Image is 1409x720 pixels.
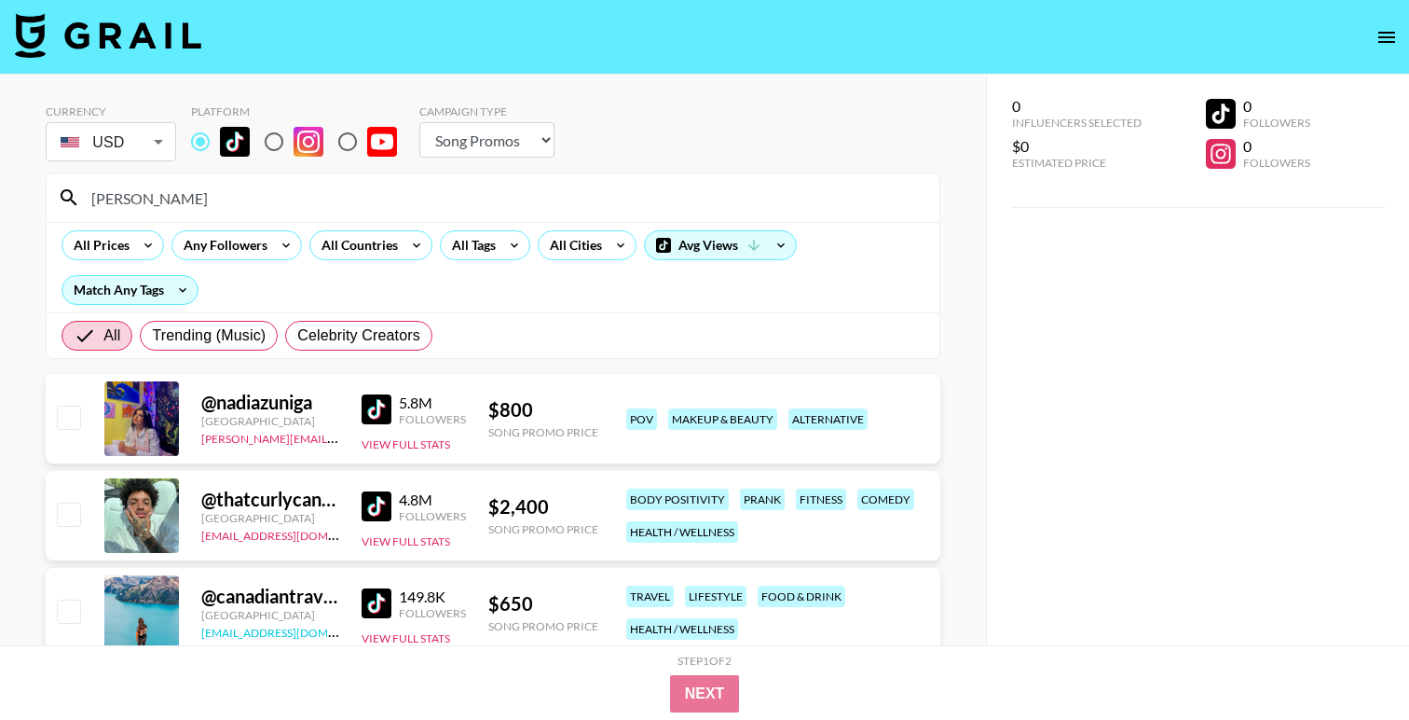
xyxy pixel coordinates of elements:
[399,412,466,426] div: Followers
[15,13,201,58] img: Grail Talent
[367,127,397,157] img: YouTube
[201,525,389,543] a: [EMAIL_ADDRESS][DOMAIN_NAME]
[399,509,466,523] div: Followers
[80,183,928,213] input: Search by User Name
[362,534,450,548] button: View Full Stats
[1243,97,1310,116] div: 0
[1243,156,1310,170] div: Followers
[1012,156,1142,170] div: Estimated Price
[220,127,250,157] img: TikTok
[362,395,391,424] img: TikTok
[201,622,389,640] a: [EMAIL_ADDRESS][DOMAIN_NAME]
[1368,19,1405,56] button: open drawer
[796,489,846,510] div: fitness
[1243,137,1310,156] div: 0
[1012,97,1142,116] div: 0
[488,522,598,536] div: Song Promo Price
[645,231,796,259] div: Avg Views
[399,588,466,606] div: 149.8K
[626,489,729,510] div: body positivity
[488,592,598,616] div: $ 650
[441,231,499,259] div: All Tags
[201,414,339,428] div: [GEOGRAPHIC_DATA]
[201,488,339,511] div: @ thatcurlycanadian
[362,437,450,451] button: View Full Stats
[399,606,466,620] div: Followers
[152,325,266,347] span: Trending (Music)
[677,654,732,668] div: Step 1 of 2
[362,631,450,645] button: View Full Stats
[62,276,198,304] div: Match Any Tags
[488,619,598,633] div: Song Promo Price
[626,408,657,430] div: pov
[201,428,477,446] a: [PERSON_NAME][EMAIL_ADDRESS][DOMAIN_NAME]
[539,231,606,259] div: All Cities
[294,127,323,157] img: Instagram
[419,104,554,118] div: Campaign Type
[670,675,740,713] button: Next
[172,231,271,259] div: Any Followers
[201,608,339,622] div: [GEOGRAPHIC_DATA]
[362,588,391,618] img: TikTok
[399,491,466,509] div: 4.8M
[310,231,402,259] div: All Countries
[740,489,785,510] div: prank
[1012,116,1142,130] div: Influencers Selected
[201,391,339,414] div: @ nadiazuniga
[103,325,120,347] span: All
[488,425,598,439] div: Song Promo Price
[1012,137,1142,156] div: $0
[362,492,391,521] img: TikTok
[297,325,420,347] span: Celebrity Creators
[1316,627,1387,698] iframe: Drift Widget Chat Controller
[488,495,598,519] div: $ 2,400
[62,231,133,259] div: All Prices
[49,126,172,159] div: USD
[399,394,466,412] div: 5.8M
[46,104,176,118] div: Currency
[626,618,738,640] div: health / wellness
[201,585,339,608] div: @ canadiantravelgal
[668,408,777,430] div: makeup & beauty
[626,521,738,543] div: health / wellness
[758,586,845,607] div: food & drink
[191,104,412,118] div: Platform
[488,398,598,422] div: $ 800
[685,586,746,607] div: lifestyle
[857,489,914,510] div: comedy
[788,408,868,430] div: alternative
[626,586,674,607] div: travel
[201,511,339,525] div: [GEOGRAPHIC_DATA]
[1243,116,1310,130] div: Followers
